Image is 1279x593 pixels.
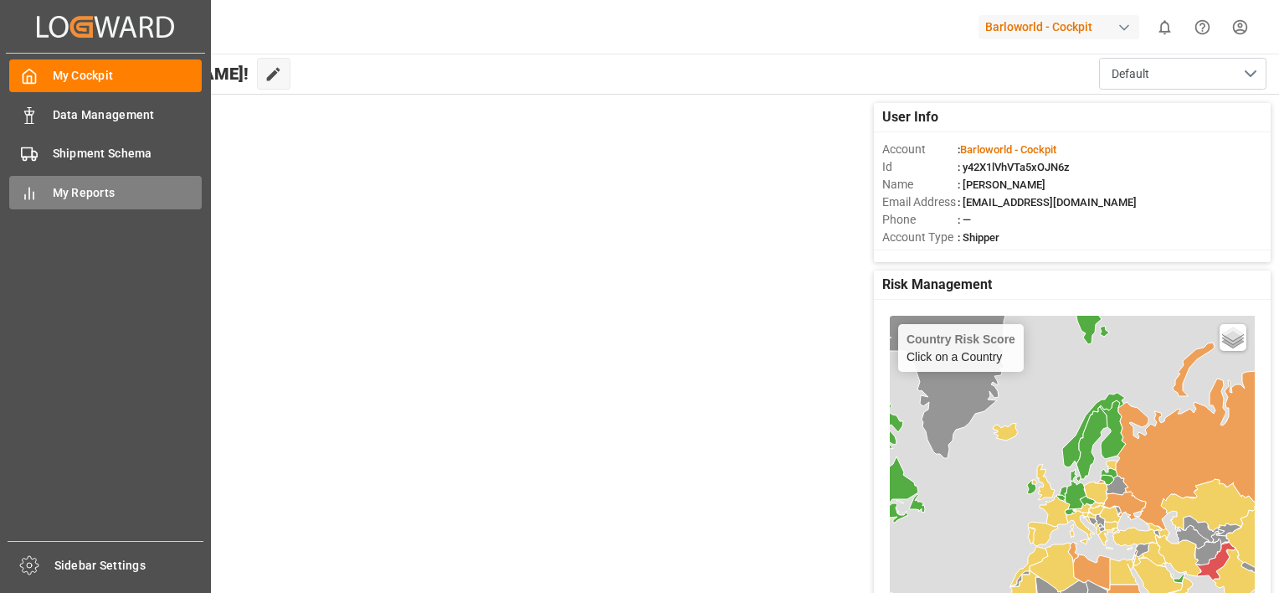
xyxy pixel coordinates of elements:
[979,11,1146,43] button: Barloworld - Cockpit
[9,59,202,92] a: My Cockpit
[1220,324,1246,351] a: Layers
[958,231,999,244] span: : Shipper
[907,333,1015,346] h4: Country Risk Score
[53,106,203,124] span: Data Management
[979,15,1139,39] div: Barloworld - Cockpit
[1112,65,1149,83] span: Default
[882,176,958,193] span: Name
[958,161,1070,173] span: : y42X1lVhVTa5xOJN6z
[1099,58,1266,90] button: open menu
[9,176,202,209] a: My Reports
[958,196,1137,209] span: : [EMAIL_ADDRESS][DOMAIN_NAME]
[882,275,992,295] span: Risk Management
[53,145,203,162] span: Shipment Schema
[882,158,958,176] span: Id
[53,184,203,202] span: My Reports
[1146,8,1184,46] button: show 0 new notifications
[69,58,249,90] span: Hello [PERSON_NAME]!
[1184,8,1221,46] button: Help Center
[9,98,202,131] a: Data Management
[882,211,958,229] span: Phone
[907,333,1015,364] div: Click on a Country
[960,143,1056,156] span: Barloworld - Cockpit
[54,557,204,575] span: Sidebar Settings
[9,137,202,170] a: Shipment Schema
[958,214,971,226] span: : —
[882,229,958,246] span: Account Type
[53,67,203,85] span: My Cockpit
[882,193,958,211] span: Email Address
[958,143,1056,156] span: :
[882,141,958,158] span: Account
[958,178,1045,191] span: : [PERSON_NAME]
[882,107,938,127] span: User Info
